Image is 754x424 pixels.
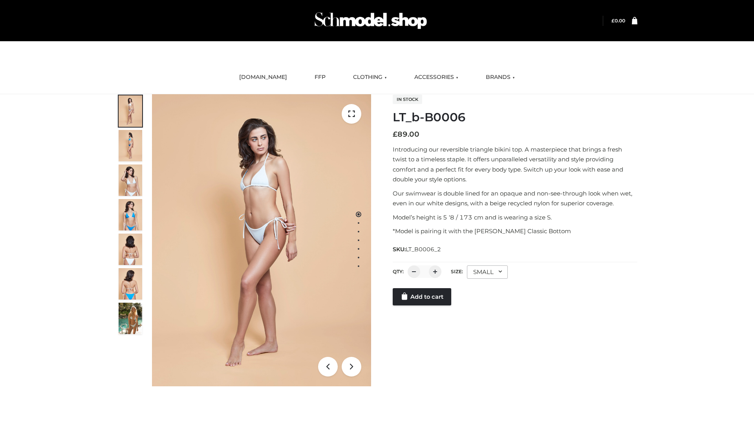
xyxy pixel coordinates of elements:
[611,18,615,24] span: £
[119,199,142,230] img: ArielClassicBikiniTop_CloudNine_AzureSky_OW114ECO_4-scaled.jpg
[480,69,521,86] a: BRANDS
[393,130,397,139] span: £
[406,246,441,253] span: LT_B0006_2
[393,95,422,104] span: In stock
[119,164,142,196] img: ArielClassicBikiniTop_CloudNine_AzureSky_OW114ECO_3-scaled.jpg
[393,245,442,254] span: SKU:
[309,69,331,86] a: FFP
[347,69,393,86] a: CLOTHING
[119,303,142,334] img: Arieltop_CloudNine_AzureSky2.jpg
[393,110,637,124] h1: LT_b-B0006
[467,265,508,279] div: SMALL
[233,69,293,86] a: [DOMAIN_NAME]
[119,95,142,127] img: ArielClassicBikiniTop_CloudNine_AzureSky_OW114ECO_1-scaled.jpg
[393,130,419,139] bdi: 89.00
[393,288,451,305] a: Add to cart
[393,269,404,274] label: QTY:
[119,234,142,265] img: ArielClassicBikiniTop_CloudNine_AzureSky_OW114ECO_7-scaled.jpg
[312,5,430,36] img: Schmodel Admin 964
[408,69,464,86] a: ACCESSORIES
[393,226,637,236] p: *Model is pairing it with the [PERSON_NAME] Classic Bottom
[451,269,463,274] label: Size:
[393,212,637,223] p: Model’s height is 5 ‘8 / 173 cm and is wearing a size S.
[152,94,371,386] img: LT_b-B0006
[611,18,625,24] bdi: 0.00
[119,130,142,161] img: ArielClassicBikiniTop_CloudNine_AzureSky_OW114ECO_2-scaled.jpg
[393,188,637,208] p: Our swimwear is double lined for an opaque and non-see-through look when wet, even in our white d...
[393,144,637,185] p: Introducing our reversible triangle bikini top. A masterpiece that brings a fresh twist to a time...
[119,268,142,300] img: ArielClassicBikiniTop_CloudNine_AzureSky_OW114ECO_8-scaled.jpg
[611,18,625,24] a: £0.00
